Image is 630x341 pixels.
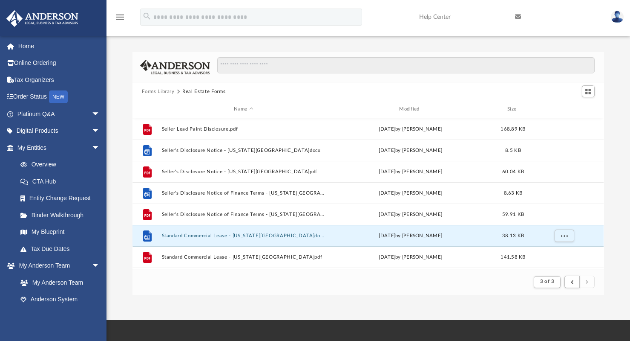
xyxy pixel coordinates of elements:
a: My Anderson Team [12,274,104,291]
img: Anderson Advisors Platinum Portal [4,10,81,27]
span: 8.5 KB [506,148,521,152]
a: Online Ordering [6,55,113,72]
a: Tax Due Dates [12,240,113,257]
button: Standard Commercial Lease - [US_STATE][GEOGRAPHIC_DATA]docx [162,233,325,239]
button: Seller's Disclosure Notice - [US_STATE][GEOGRAPHIC_DATA]docx [162,148,325,153]
a: Home [6,38,113,55]
span: 141.58 KB [501,254,526,259]
a: Tax Organizers [6,71,113,88]
div: id [136,105,158,113]
div: Modified [329,105,492,113]
span: 8.63 KB [504,190,523,195]
a: Entity Change Request [12,190,113,207]
a: Order StatusNEW [6,88,113,106]
div: Name [161,105,325,113]
span: arrow_drop_down [92,122,109,140]
a: Binder Walkthrough [12,207,113,224]
div: Size [496,105,530,113]
button: 3 of 3 [534,276,561,288]
button: Seller Lead Paint Disclosure.pdf [162,126,325,132]
a: Client Referrals [12,308,109,325]
a: My Entitiesarrow_drop_down [6,139,113,156]
a: My Blueprint [12,224,109,241]
div: NEW [49,90,68,103]
a: Anderson System [12,291,109,308]
span: arrow_drop_down [92,257,109,275]
a: My Anderson Teamarrow_drop_down [6,257,109,274]
div: [DATE] by [PERSON_NAME] [329,146,492,154]
div: [DATE] by [PERSON_NAME] [329,168,492,175]
div: grid [132,118,604,269]
div: [DATE] by [PERSON_NAME] [329,253,492,261]
i: search [142,12,152,21]
div: [DATE] by [PERSON_NAME] [329,210,492,218]
span: 38.13 KB [502,233,524,238]
i: menu [115,12,125,22]
a: Platinum Q&Aarrow_drop_down [6,105,113,122]
a: menu [115,16,125,22]
input: Search files and folders [217,57,594,73]
button: Seller's Disclosure Notice of Finance Terms - [US_STATE][GEOGRAPHIC_DATA]pdf [162,212,325,217]
div: [DATE] by [PERSON_NAME] [329,232,492,239]
button: Seller's Disclosure Notice - [US_STATE][GEOGRAPHIC_DATA]pdf [162,169,325,175]
button: Real Estate Forms [182,88,225,96]
a: Digital Productsarrow_drop_down [6,122,113,140]
span: 3 of 3 [540,279,554,284]
span: arrow_drop_down [92,105,109,123]
div: [DATE] by [PERSON_NAME] [329,189,492,197]
button: Forms Library [142,88,174,96]
button: More options [555,229,574,242]
a: CTA Hub [12,173,113,190]
img: User Pic [611,11,624,23]
span: arrow_drop_down [92,139,109,157]
button: Switch to Grid View [582,85,595,97]
a: Overview [12,156,113,173]
button: Standard Commercial Lease - [US_STATE][GEOGRAPHIC_DATA]pdf [162,254,325,260]
span: 59.91 KB [502,212,524,216]
button: Seller's Disclosure Notice of Finance Terms - [US_STATE][GEOGRAPHIC_DATA]docx [162,190,325,196]
div: id [534,105,594,113]
span: 60.04 KB [502,169,524,174]
div: [DATE] by [PERSON_NAME] [329,125,492,133]
span: 168.89 KB [501,126,526,131]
